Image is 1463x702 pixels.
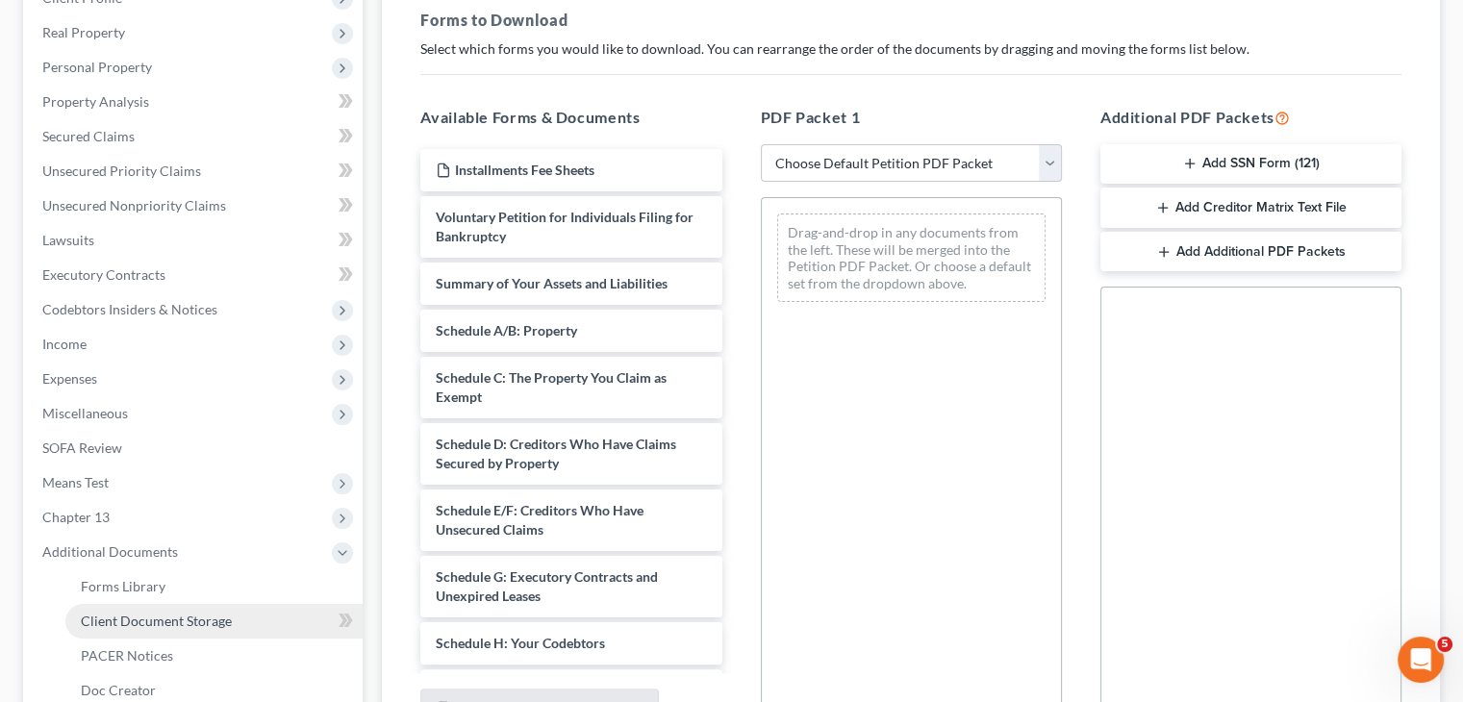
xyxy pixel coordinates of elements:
span: Unsecured Nonpriority Claims [42,197,226,213]
a: Unsecured Nonpriority Claims [27,188,363,223]
span: Installments Fee Sheets [455,162,594,178]
a: Client Document Storage [65,604,363,639]
span: Client Document Storage [81,613,232,629]
span: Forms Library [81,578,165,594]
span: Schedule H: Your Codebtors [436,635,605,651]
span: Schedule G: Executory Contracts and Unexpired Leases [436,568,658,604]
span: Income [42,336,87,352]
a: Executory Contracts [27,258,363,292]
span: Real Property [42,24,125,40]
p: Select which forms you would like to download. You can rearrange the order of the documents by dr... [420,39,1401,59]
a: Property Analysis [27,85,363,119]
span: Schedule C: The Property You Claim as Exempt [436,369,667,405]
button: Add Creditor Matrix Text File [1100,188,1401,228]
span: Expenses [42,370,97,387]
a: SOFA Review [27,431,363,465]
h5: Forms to Download [420,9,1401,32]
div: Drag-and-drop in any documents from the left. These will be merged into the Petition PDF Packet. ... [777,213,1046,302]
span: Schedule E/F: Creditors Who Have Unsecured Claims [436,502,643,538]
a: Secured Claims [27,119,363,154]
span: Voluntary Petition for Individuals Filing for Bankruptcy [436,209,694,244]
span: Unsecured Priority Claims [42,163,201,179]
span: Codebtors Insiders & Notices [42,301,217,317]
a: Unsecured Priority Claims [27,154,363,188]
span: Additional Documents [42,543,178,560]
span: Summary of Your Assets and Liabilities [436,275,668,291]
span: Chapter 13 [42,509,110,525]
h5: PDF Packet 1 [761,106,1062,129]
a: Forms Library [65,569,363,604]
span: Personal Property [42,59,152,75]
span: SOFA Review [42,439,122,456]
h5: Available Forms & Documents [420,106,721,129]
span: Executory Contracts [42,266,165,283]
span: Schedule A/B: Property [436,322,577,338]
a: Lawsuits [27,223,363,258]
span: Miscellaneous [42,405,128,421]
button: Add SSN Form (121) [1100,144,1401,185]
span: Property Analysis [42,93,149,110]
iframe: Intercom live chat [1398,637,1444,683]
span: Schedule D: Creditors Who Have Claims Secured by Property [436,436,676,471]
span: Means Test [42,474,109,490]
span: 5 [1437,637,1452,652]
button: Add Additional PDF Packets [1100,232,1401,272]
span: PACER Notices [81,647,173,664]
span: Doc Creator [81,682,156,698]
h5: Additional PDF Packets [1100,106,1401,129]
span: Secured Claims [42,128,135,144]
a: PACER Notices [65,639,363,673]
span: Lawsuits [42,232,94,248]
